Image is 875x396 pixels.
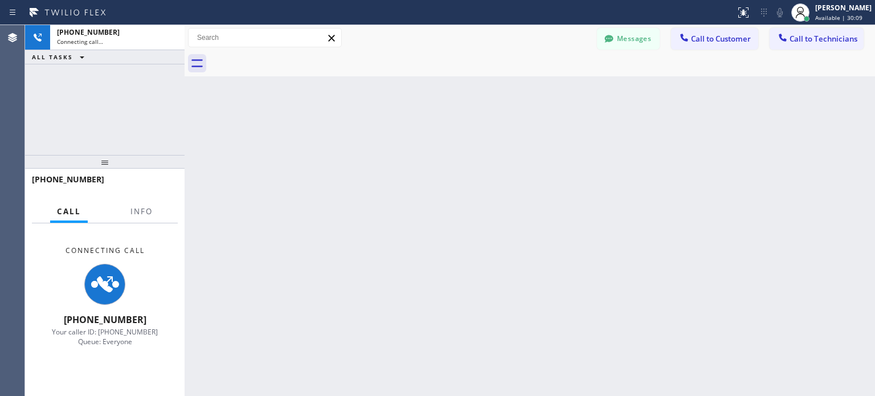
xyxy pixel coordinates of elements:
span: Available | 30:09 [815,14,862,22]
span: Connecting call… [57,38,103,46]
span: [PHONE_NUMBER] [64,313,146,326]
span: Call to Customer [691,34,751,44]
button: Mute [772,5,788,21]
span: Connecting Call [66,246,145,255]
div: [PERSON_NAME] [815,3,872,13]
button: Call to Technicians [770,28,864,50]
button: Messages [597,28,660,50]
input: Search [189,28,341,47]
button: Info [124,201,160,223]
button: Call to Customer [671,28,758,50]
span: ALL TASKS [32,53,73,61]
button: Call [50,201,88,223]
button: ALL TASKS [25,50,96,64]
span: [PHONE_NUMBER] [32,174,104,185]
span: Call [57,206,81,217]
span: [PHONE_NUMBER] [57,27,120,37]
span: Call to Technicians [790,34,857,44]
span: Your caller ID: [PHONE_NUMBER] Queue: Everyone [52,327,158,346]
span: Info [130,206,153,217]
